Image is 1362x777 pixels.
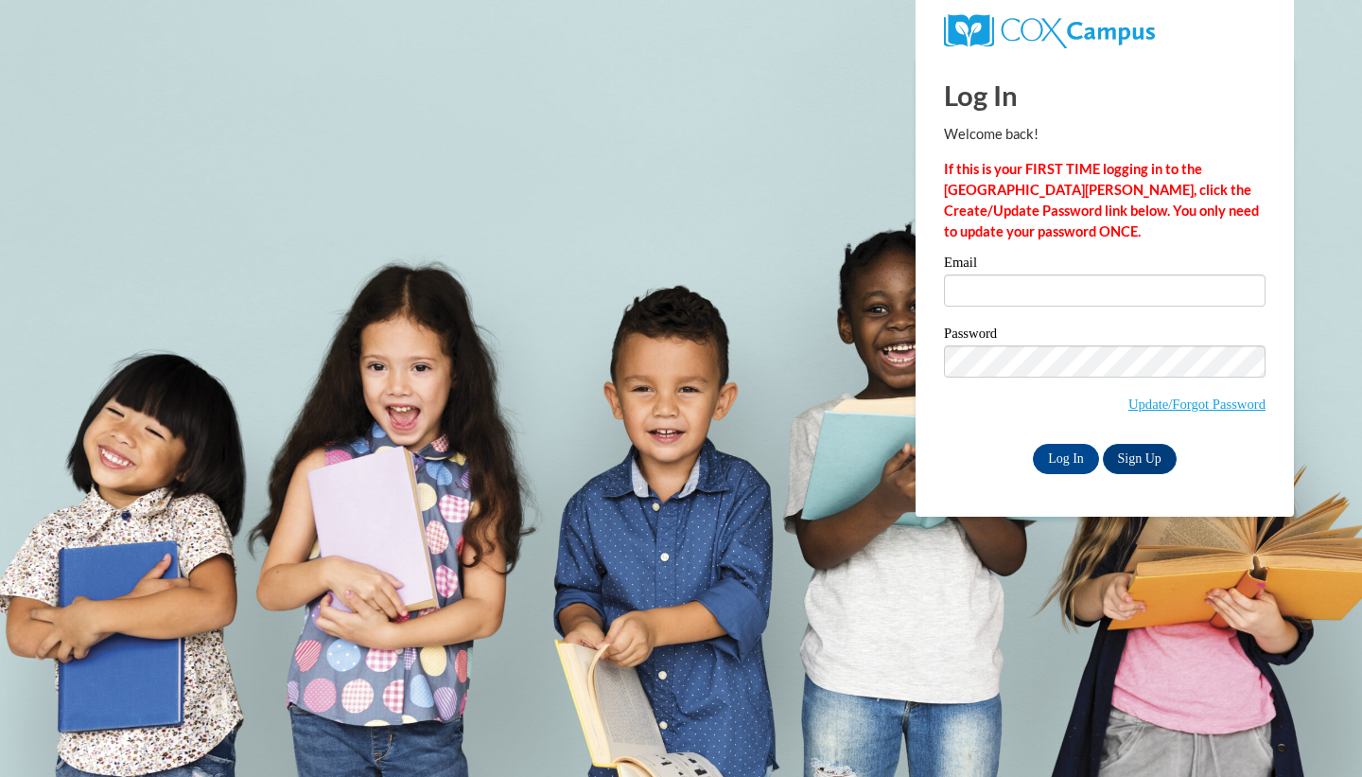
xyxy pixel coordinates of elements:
label: Password [944,327,1266,345]
input: Log In [1033,444,1099,474]
strong: If this is your FIRST TIME logging in to the [GEOGRAPHIC_DATA][PERSON_NAME], click the Create/Upd... [944,161,1259,239]
a: COX Campus [944,22,1155,38]
h1: Log In [944,76,1266,115]
img: COX Campus [944,14,1155,48]
a: Sign Up [1103,444,1177,474]
label: Email [944,256,1266,274]
a: Update/Forgot Password [1128,397,1266,412]
p: Welcome back! [944,124,1266,145]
